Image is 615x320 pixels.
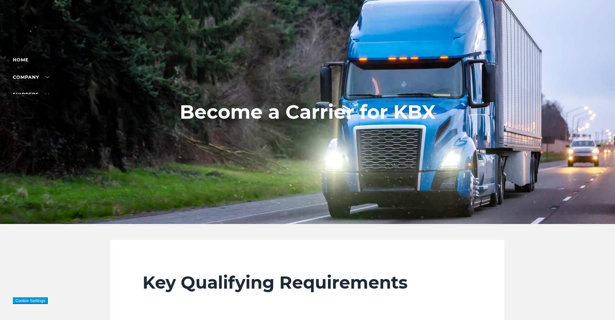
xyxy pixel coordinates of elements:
h1: Become a Carrier for KBX [180,101,436,123]
a: SHIPPERS [13,92,49,97]
h2: Key Qualifying Requirements [143,272,472,293]
button: Cookie Settings [13,297,48,304]
a: Company [13,74,49,80]
a: Home [13,57,29,63]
